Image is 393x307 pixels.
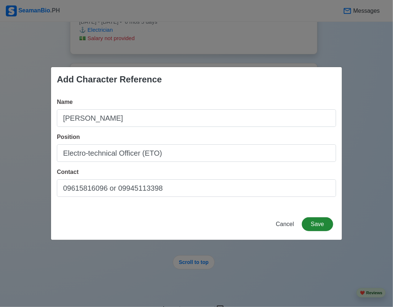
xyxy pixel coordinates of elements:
[57,134,80,140] span: Position
[302,217,333,231] button: Save
[57,179,336,197] input: Email or Phone
[57,144,336,162] input: Ex: Captain
[57,169,79,175] span: Contact
[57,109,336,127] input: Type name here...
[57,99,73,105] span: Name
[57,73,162,86] div: Add Character Reference
[271,217,299,231] button: Cancel
[276,221,294,227] span: Cancel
